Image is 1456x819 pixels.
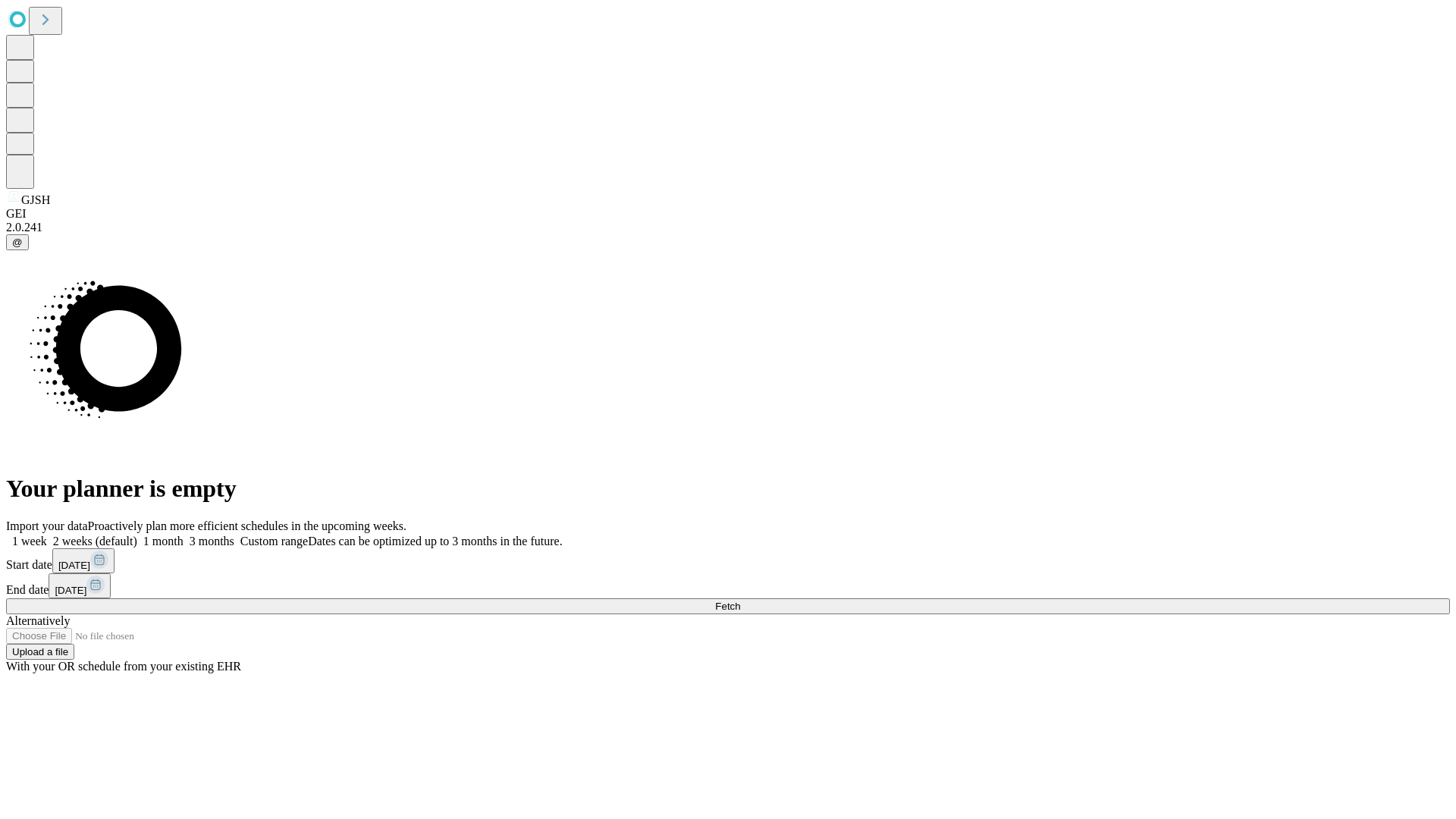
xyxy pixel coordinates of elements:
span: 2 weeks (default) [53,535,137,548]
span: Custom range [240,535,308,548]
span: 1 month [143,535,184,548]
span: [DATE] [55,585,86,596]
span: @ [12,237,23,248]
div: Start date [6,548,1450,573]
span: [DATE] [58,560,90,571]
span: Proactively plan more efficient schedules in the upcoming weeks. [88,519,406,532]
span: 1 week [12,535,47,548]
div: End date [6,573,1450,598]
span: GJSH [21,193,50,206]
button: @ [6,234,29,250]
span: 3 months [190,535,234,548]
span: Fetch [715,601,740,612]
h1: Your planner is empty [6,475,1450,503]
span: Dates can be optimized up to 3 months in the future. [308,535,562,548]
button: [DATE] [52,548,115,573]
button: [DATE] [49,573,111,598]
span: With your OR schedule from your existing EHR [6,660,241,673]
span: Import your data [6,519,88,532]
div: GEI [6,207,1450,221]
div: 2.0.241 [6,221,1450,234]
span: Alternatively [6,614,70,627]
button: Fetch [6,598,1450,614]
button: Upload a file [6,644,74,660]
